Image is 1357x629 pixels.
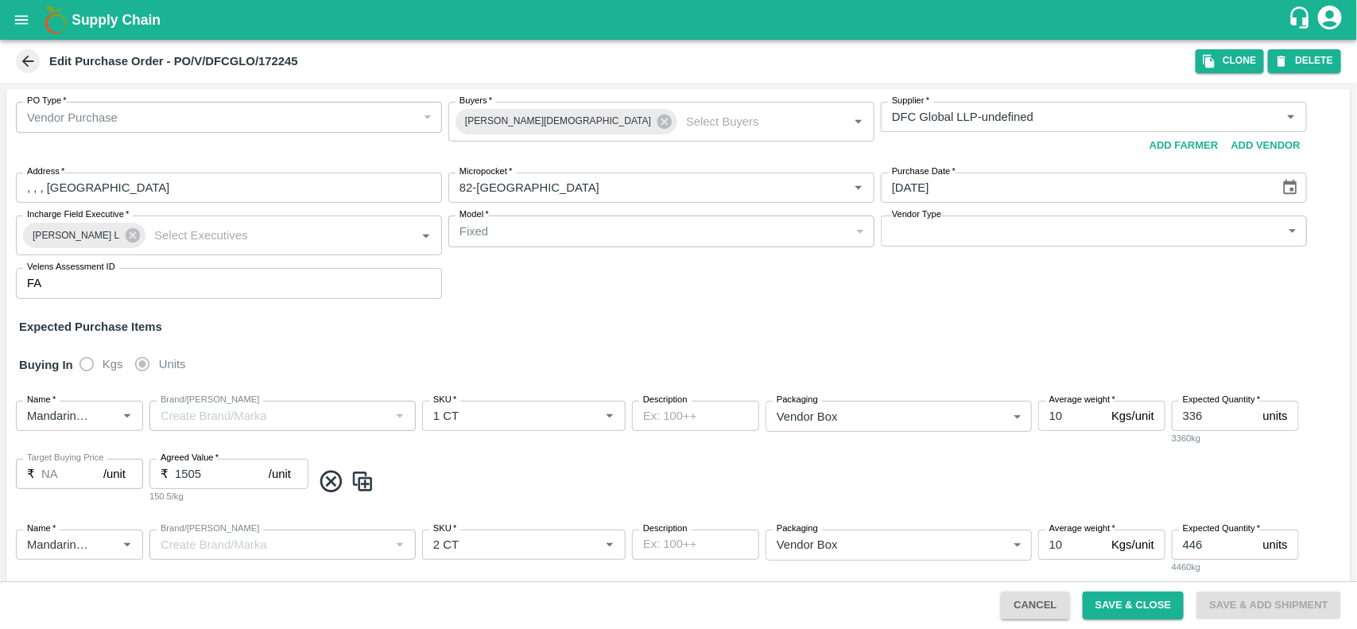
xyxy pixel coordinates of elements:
p: Kgs/unit [1111,407,1154,425]
p: Fixed [459,223,488,240]
label: Packaging [777,522,818,535]
button: Add Vendor [1225,132,1307,160]
label: SKU [433,522,456,535]
label: Supplier [892,95,929,107]
label: Buyers [459,95,492,107]
label: PO Type [27,95,67,107]
label: Purchase Date [892,165,956,178]
input: 0.0 [41,459,103,489]
input: Name [21,406,91,426]
div: [PERSON_NAME][DEMOGRAPHIC_DATA] [456,109,677,134]
button: Cancel [1001,592,1069,619]
p: /unit [269,465,291,483]
button: Clone [1196,49,1264,72]
input: 0 [1172,530,1257,560]
div: buying_in [79,348,199,380]
p: ₹ [161,465,169,483]
button: open drawer [3,2,40,38]
p: FA [27,274,41,292]
p: units [1263,407,1288,425]
div: customer-support [1288,6,1316,34]
button: Open [416,225,436,246]
label: Velens Assessment ID [27,261,115,274]
label: Expected Quantity [1183,394,1261,406]
input: Select Date [881,173,1269,203]
span: [PERSON_NAME] L [23,227,129,244]
input: Micropocket [453,177,823,198]
label: Agreed Value [161,580,219,593]
input: Select Buyers [680,111,823,132]
button: Choose date, selected date is Aug 28, 2025 [1275,173,1305,203]
input: SKU [427,534,574,555]
input: 0.0 [175,459,269,489]
div: account of current user [1316,3,1344,37]
label: Name [27,522,56,535]
label: Agreed Value [161,452,219,464]
b: Edit Purchase Order - PO/V/DFCGLO/172245 [49,55,298,68]
label: Average weight [1049,394,1115,406]
input: Create Brand/Marka [154,406,385,426]
span: Units [159,355,186,373]
label: Target Buying Price [27,580,104,593]
span: Kgs [103,355,123,373]
label: Address [27,165,64,178]
label: Model [459,208,489,221]
label: Packaging [777,394,818,406]
p: Vendor Purchase [27,109,118,126]
input: Create Brand/Marka [154,534,385,555]
button: Open [848,111,869,132]
div: 3360kg [1172,431,1299,445]
button: Open [599,534,620,555]
label: Average weight [1049,522,1115,535]
p: Kgs/unit [1111,536,1154,553]
img: logo [40,4,72,36]
label: SKU [433,394,456,406]
input: SKU [427,406,574,426]
label: Target Buying Price [27,452,104,464]
input: 0 [1172,401,1257,431]
div: 150.5/kg [149,489,308,503]
label: Description [643,394,688,406]
label: Description [643,522,688,535]
input: Select Executives [148,225,390,246]
button: Save & Close [1083,592,1184,619]
div: [PERSON_NAME] L [23,223,145,248]
p: ₹ [27,465,35,483]
input: 0.0 [1038,530,1105,560]
strong: Expected Purchase Items [19,320,162,333]
label: Micropocket [459,165,513,178]
span: [PERSON_NAME][DEMOGRAPHIC_DATA] [456,113,661,130]
h6: Buying In [13,348,79,382]
label: Expected Quantity [1183,522,1261,535]
button: Open [848,177,869,198]
b: Supply Chain [72,12,161,28]
p: Vendor Box [777,536,838,553]
button: Open [117,406,138,426]
label: Brand/[PERSON_NAME] [161,522,259,535]
div: 4460kg [1172,560,1299,574]
input: Name [21,534,91,555]
input: Select Supplier [886,107,1255,127]
input: Address [16,173,442,203]
label: Brand/[PERSON_NAME] [161,394,259,406]
label: Incharge Field Executive [27,208,129,221]
a: Supply Chain [72,9,1288,31]
p: Vendor Box [777,408,838,425]
button: Open [117,534,138,555]
img: CloneIcon [351,468,374,495]
button: Add Farmer [1143,132,1225,160]
input: 0.0 [1038,401,1105,431]
p: units [1263,536,1288,553]
label: Vendor Type [892,208,941,221]
label: Name [27,394,56,406]
button: Open [1281,107,1301,127]
p: /unit [103,465,126,483]
button: Open [599,406,620,426]
button: DELETE [1268,49,1341,72]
